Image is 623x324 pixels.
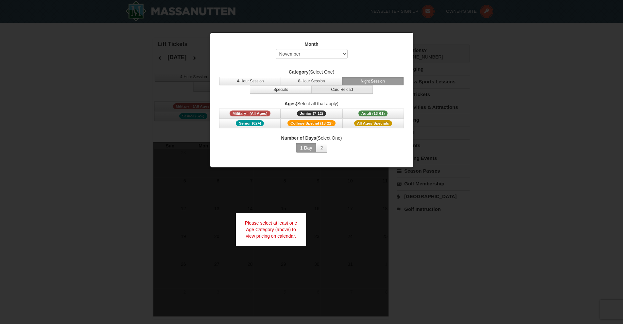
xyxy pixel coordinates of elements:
[285,101,296,106] strong: Ages
[236,120,264,126] span: Senior (62+)
[281,118,342,128] button: College Special (18-22)
[296,143,317,153] button: 1 Day
[305,42,319,47] strong: Month
[218,100,405,107] label: (Select all that apply)
[342,109,404,118] button: Adult (13-61)
[316,143,327,153] button: 2
[342,77,404,85] button: Night Session
[219,77,281,85] button: 4-Hour Session
[281,77,342,85] button: 8-Hour Session
[281,135,316,141] strong: Number of Days
[342,118,404,128] button: All Ages Specials
[236,213,306,246] div: Please select at least one Age Category (above) to view pricing on calendar.
[230,111,270,116] span: Military - (All Ages)
[297,111,326,116] span: Junior (7-12)
[219,118,281,128] button: Senior (62+)
[219,109,281,118] button: Military - (All Ages)
[289,69,309,75] strong: Category
[218,69,405,75] label: (Select One)
[358,111,388,116] span: Adult (13-61)
[218,135,405,141] label: (Select One)
[287,120,336,126] span: College Special (18-22)
[354,120,392,126] span: All Ages Specials
[250,85,311,94] button: Specials
[281,109,342,118] button: Junior (7-12)
[311,85,373,94] button: Card Reload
